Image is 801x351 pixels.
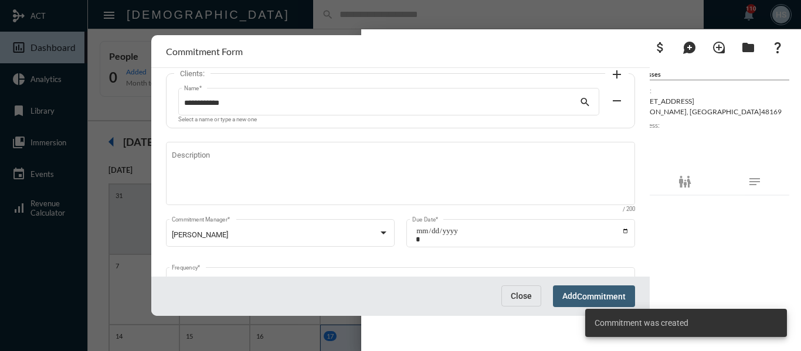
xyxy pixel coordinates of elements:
[653,40,667,54] mat-icon: attach_money
[511,291,532,301] span: Close
[678,175,692,189] mat-icon: family_restroom
[577,292,626,301] span: Commitment
[562,291,626,301] span: Add
[741,40,755,54] mat-icon: folder
[579,96,593,110] mat-icon: search
[174,69,211,78] label: Clients:
[766,35,789,59] button: What If?
[623,206,635,213] mat-hint: / 200
[649,35,672,59] button: Add Business
[707,35,731,59] button: Add Introduction
[631,86,789,95] label: Home:
[712,40,726,54] mat-icon: loupe
[553,285,635,307] button: AddCommitment
[610,94,624,108] mat-icon: remove
[748,175,762,189] mat-icon: notes
[683,40,697,54] mat-icon: maps_ugc
[595,317,688,329] span: Commitment was created
[166,46,243,57] h2: Commitment Form
[631,97,789,105] p: [STREET_ADDRESS]
[178,117,257,123] mat-hint: Select a name or type a new one
[631,107,789,116] p: [PERSON_NAME] , [GEOGRAPHIC_DATA] 48169
[501,285,541,306] button: Close
[678,35,701,59] button: Add Mention
[631,70,789,80] h5: Addresses
[610,67,624,81] mat-icon: add
[631,121,789,130] label: Business:
[172,230,228,239] span: [PERSON_NAME]
[736,35,760,59] button: Archives
[771,40,785,54] mat-icon: question_mark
